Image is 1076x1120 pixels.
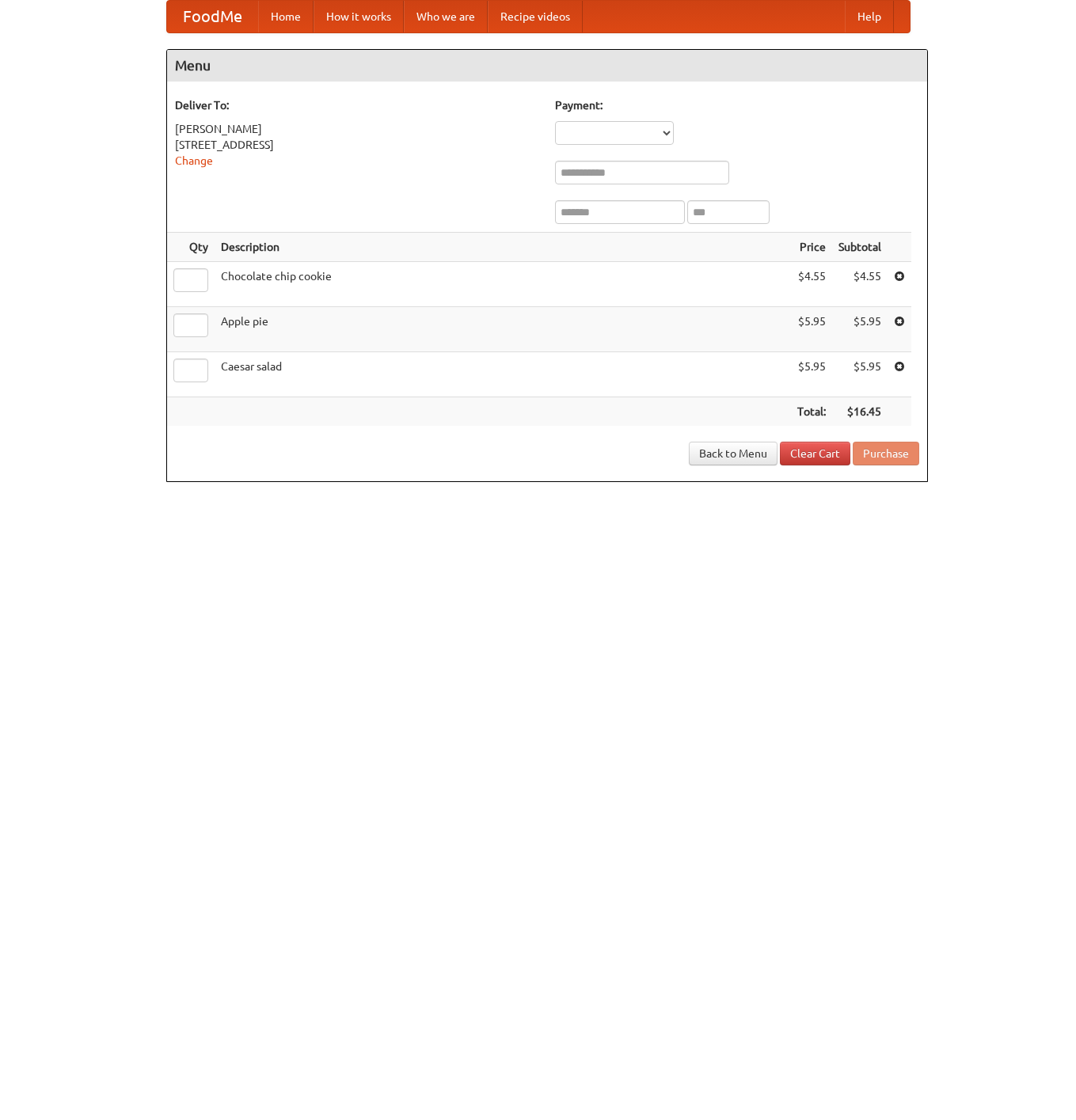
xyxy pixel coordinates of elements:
[167,50,927,82] h4: Menu
[258,1,314,32] a: Home
[215,352,791,397] td: Caesar salad
[404,1,488,32] a: Who we are
[167,233,215,262] th: Qty
[832,233,888,262] th: Subtotal
[314,1,404,32] a: How it works
[832,352,888,397] td: $5.95
[791,352,832,397] td: $5.95
[175,121,539,137] div: [PERSON_NAME]
[853,442,919,465] button: Purchase
[175,154,213,167] a: Change
[215,307,791,352] td: Apple pie
[175,137,539,153] div: [STREET_ADDRESS]
[488,1,583,32] a: Recipe videos
[555,97,919,113] h5: Payment:
[845,1,894,32] a: Help
[791,307,832,352] td: $5.95
[167,1,258,32] a: FoodMe
[791,233,832,262] th: Price
[832,307,888,352] td: $5.95
[791,262,832,307] td: $4.55
[780,442,850,465] a: Clear Cart
[215,262,791,307] td: Chocolate chip cookie
[215,233,791,262] th: Description
[175,97,539,113] h5: Deliver To:
[832,262,888,307] td: $4.55
[689,442,778,465] a: Back to Menu
[791,397,832,427] th: Total:
[832,397,888,427] th: $16.45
